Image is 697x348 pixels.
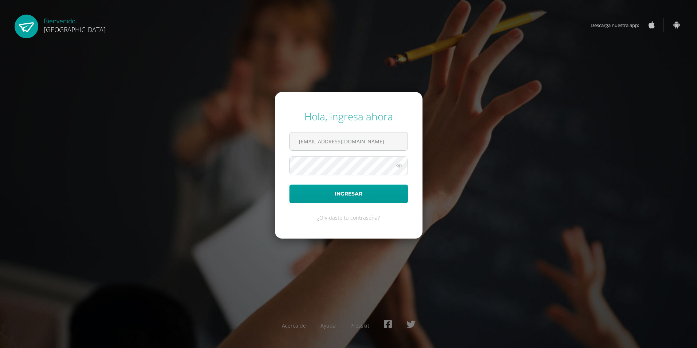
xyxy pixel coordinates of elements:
[282,322,306,329] a: Acerca de
[320,322,336,329] a: Ayuda
[44,25,106,34] span: [GEOGRAPHIC_DATA]
[290,132,408,150] input: Correo electrónico o usuario
[44,15,106,34] div: Bienvenido,
[289,109,408,123] div: Hola, ingresa ahora
[289,185,408,203] button: Ingresar
[591,18,646,32] span: Descarga nuestra app:
[317,214,380,221] a: ¿Olvidaste tu contraseña?
[350,322,369,329] a: Presskit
